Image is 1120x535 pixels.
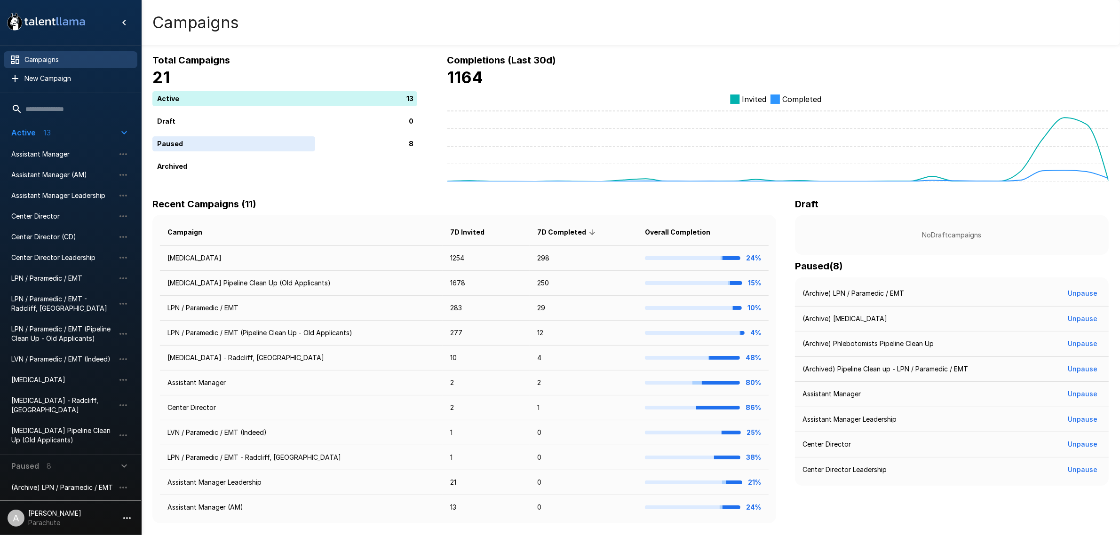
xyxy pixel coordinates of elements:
[530,445,637,470] td: 0
[1064,461,1101,479] button: Unpause
[795,198,818,210] b: Draft
[450,227,497,238] span: 7D Invited
[530,395,637,420] td: 1
[1064,411,1101,428] button: Unpause
[748,279,761,287] b: 15%
[443,395,530,420] td: 2
[160,445,443,470] td: LPN / Paramedic / EMT - Radcliff, [GEOGRAPHIC_DATA]
[530,420,637,445] td: 0
[747,304,761,312] b: 10%
[530,370,637,395] td: 2
[160,420,443,445] td: LVN / Paramedic / EMT (Indeed)
[160,346,443,370] td: [MEDICAL_DATA] - Radcliff, [GEOGRAPHIC_DATA]
[530,346,637,370] td: 4
[167,227,214,238] span: Campaign
[443,346,530,370] td: 10
[443,420,530,445] td: 1
[1064,285,1101,302] button: Unpause
[443,495,530,520] td: 13
[447,68,484,87] b: 1164
[409,139,414,149] p: 8
[152,68,170,87] b: 21
[152,198,256,210] b: Recent Campaigns (11)
[443,246,530,271] td: 1254
[443,370,530,395] td: 2
[802,339,934,348] p: (Archive) Phlebotomists Pipeline Clean Up
[1064,361,1101,378] button: Unpause
[1064,436,1101,453] button: Unpause
[160,271,443,296] td: [MEDICAL_DATA] Pipeline Clean Up (Old Applicants)
[795,260,843,272] b: Paused ( 8 )
[746,403,761,411] b: 86%
[747,428,761,436] b: 25%
[802,314,887,323] p: (Archive) [MEDICAL_DATA]
[160,321,443,346] td: LPN / Paramedic / EMT (Pipeline Clean Up - Old Applicants)
[746,378,761,386] b: 80%
[409,116,414,126] p: 0
[802,440,851,449] p: Center Director
[802,415,897,424] p: Assistant Manager Leadership
[802,465,887,474] p: Center Director Leadership
[746,503,761,511] b: 24%
[443,271,530,296] td: 1678
[160,470,443,495] td: Assistant Manager Leadership
[530,470,637,495] td: 0
[407,94,414,103] p: 13
[443,296,530,321] td: 283
[530,271,637,296] td: 250
[160,395,443,420] td: Center Director
[802,289,904,298] p: (Archive) LPN / Paramedic / EMT
[160,296,443,321] td: LPN / Paramedic / EMT
[1064,386,1101,403] button: Unpause
[530,495,637,520] td: 0
[160,495,443,520] td: Assistant Manager (AM)
[530,321,637,346] td: 12
[530,296,637,321] td: 29
[802,364,968,374] p: (Archived) Pipeline Clean up - LPN / Paramedic / EMT
[1064,335,1101,353] button: Unpause
[810,230,1094,240] p: No Draft campaigns
[750,329,761,337] b: 4%
[152,13,239,32] h4: Campaigns
[746,354,761,362] b: 48%
[645,227,723,238] span: Overall Completion
[152,55,230,66] b: Total Campaigns
[746,254,761,262] b: 24%
[443,321,530,346] td: 277
[748,478,761,486] b: 21%
[160,246,443,271] td: [MEDICAL_DATA]
[530,246,637,271] td: 298
[443,470,530,495] td: 21
[537,227,598,238] span: 7D Completed
[443,445,530,470] td: 1
[160,370,443,395] td: Assistant Manager
[447,55,556,66] b: Completions (Last 30d)
[746,453,761,461] b: 38%
[1064,310,1101,328] button: Unpause
[802,389,861,399] p: Assistant Manager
